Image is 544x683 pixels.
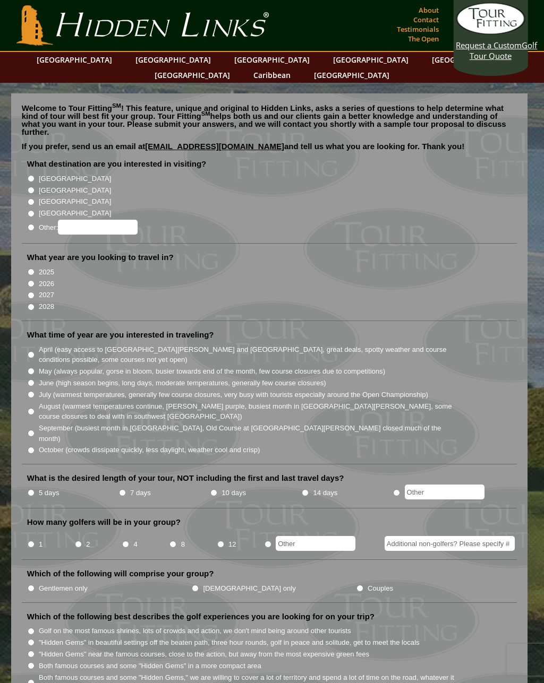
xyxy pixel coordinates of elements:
label: May (always popular, gorse in bloom, busier towards end of the month, few course closures due to ... [39,366,385,377]
input: Other [276,536,355,551]
label: [GEOGRAPHIC_DATA] [39,196,111,207]
label: How many golfers will be in your group? [27,517,181,528]
input: Other: [58,220,138,235]
p: Welcome to Tour Fitting ! This feature, unique and original to Hidden Links, asks a series of que... [22,104,517,136]
a: Caribbean [248,67,296,83]
label: September (busiest month in [GEOGRAPHIC_DATA], Old Course at [GEOGRAPHIC_DATA][PERSON_NAME] close... [39,423,458,444]
label: 7 days [130,488,151,498]
label: June (high season begins, long days, moderate temperatures, generally few course closures) [39,378,326,388]
a: [GEOGRAPHIC_DATA] [328,52,414,67]
a: [GEOGRAPHIC_DATA] [149,67,235,83]
label: "Hidden Gems" in beautiful settings off the beaten path, three hour rounds, golf in peace and sol... [39,637,420,648]
label: 2026 [39,279,54,289]
p: If you prefer, send us an email at and tell us what you are looking for. Thank you! [22,142,517,158]
label: "Hidden Gems" near the famous courses, close to the action, but away from the most expensive gree... [39,649,369,660]
label: Couples [368,583,393,594]
input: Additional non-golfers? Please specify # [385,536,515,551]
label: [GEOGRAPHIC_DATA] [39,174,111,184]
span: Request a Custom [456,40,522,50]
label: 14 days [313,488,337,498]
label: 4 [133,539,137,550]
label: [GEOGRAPHIC_DATA] [39,208,111,219]
sup: SM [201,110,210,117]
a: [GEOGRAPHIC_DATA] [229,52,315,67]
label: Other: [39,220,138,235]
label: What year are you looking to travel in? [27,252,174,263]
label: [GEOGRAPHIC_DATA] [39,185,111,196]
a: [GEOGRAPHIC_DATA] [130,52,216,67]
label: Which of the following best describes the golf experiences you are looking for on your trip? [27,611,375,622]
label: Golf on the most famous shrines, lots of crowds and action, we don't mind being around other tour... [39,626,351,636]
input: Other [405,485,484,499]
label: October (crowds dissipate quickly, less daylight, weather cool and crisp) [39,445,260,455]
label: 2027 [39,290,54,300]
label: 1 [39,539,42,550]
a: The Open [405,31,441,46]
a: Contact [411,12,441,27]
label: Both famous courses and some "Hidden Gems" in a more compact area [39,661,261,671]
a: [GEOGRAPHIC_DATA] [309,67,395,83]
a: About [416,3,441,18]
label: 8 [181,539,185,550]
a: [EMAIL_ADDRESS][DOMAIN_NAME] [145,142,284,151]
a: Testimonials [394,22,441,37]
sup: SM [112,102,121,109]
a: Request a CustomGolf Tour Quote [456,3,525,61]
a: [GEOGRAPHIC_DATA] [31,52,117,67]
label: 2 [86,539,90,550]
label: Gentlemen only [39,583,88,594]
label: Which of the following will comprise your group? [27,568,214,579]
label: 2028 [39,301,54,312]
label: August (warmest temperatures continue, [PERSON_NAME] purple, busiest month in [GEOGRAPHIC_DATA][P... [39,401,458,422]
label: 12 [228,539,236,550]
label: April (easy access to [GEOGRAPHIC_DATA][PERSON_NAME] and [GEOGRAPHIC_DATA], great deals, spotty w... [39,344,458,365]
label: 2025 [39,267,54,278]
a: [GEOGRAPHIC_DATA] [427,52,513,67]
label: July (warmest temperatures, generally few course closures, very busy with tourists especially aro... [39,390,428,400]
label: 5 days [39,488,59,498]
label: What time of year are you interested in traveling? [27,330,214,340]
label: [DEMOGRAPHIC_DATA] only [203,583,295,594]
label: 10 days [222,488,246,498]
label: What is the desired length of your tour, NOT including the first and last travel days? [27,473,344,483]
label: What destination are you interested in visiting? [27,159,207,169]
